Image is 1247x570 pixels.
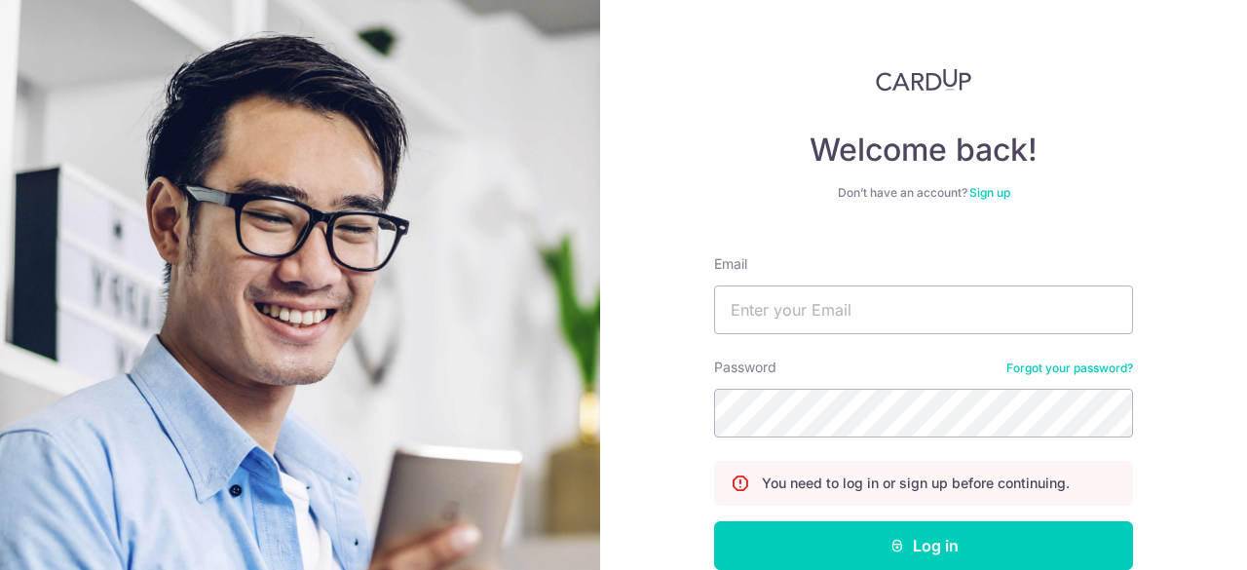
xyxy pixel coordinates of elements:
label: Password [714,358,776,377]
p: You need to log in or sign up before continuing. [762,474,1070,493]
a: Sign up [969,185,1010,200]
input: Enter your Email [714,285,1133,334]
div: Don’t have an account? [714,185,1133,201]
button: Log in [714,521,1133,570]
h4: Welcome back! [714,131,1133,170]
img: CardUp Logo [876,68,971,92]
label: Email [714,254,747,274]
a: Forgot your password? [1006,361,1133,376]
